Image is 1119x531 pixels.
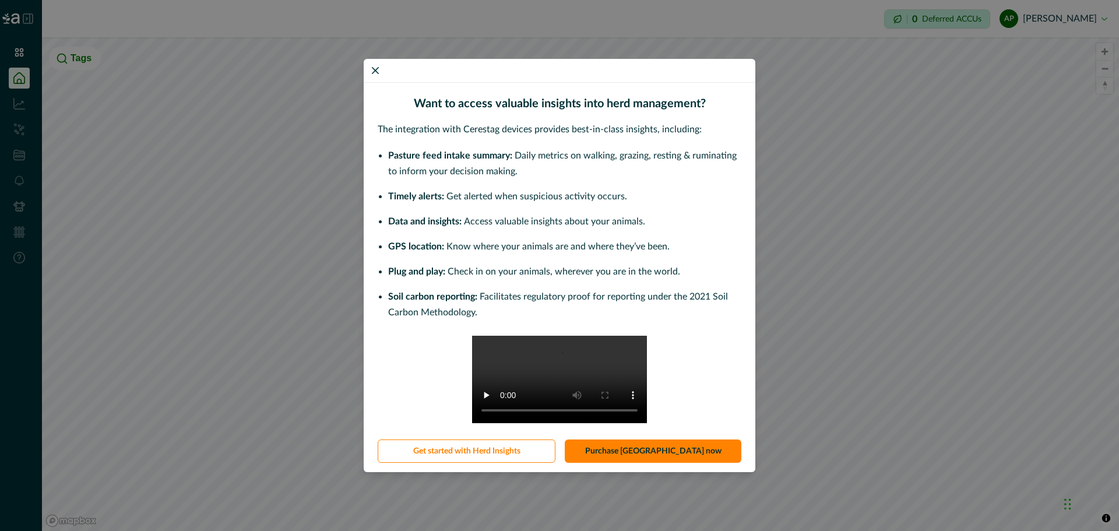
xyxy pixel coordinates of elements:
h2: Want to access valuable insights into herd management? [378,97,741,111]
span: Know where your animals are and where they’ve been. [446,242,670,251]
span: Data and insights: [388,217,462,226]
span: Access valuable insights about your animals. [464,217,645,226]
span: Soil carbon reporting: [388,292,477,301]
span: Pasture feed intake summary: [388,151,512,160]
button: Get started with Herd Insights [378,439,555,463]
span: GPS location: [388,242,444,251]
span: Get alerted when suspicious activity occurs. [446,192,627,201]
div: Drag [1064,487,1071,522]
span: Check in on your animals, wherever you are in the world. [448,267,680,276]
button: Close [366,61,385,80]
p: The integration with Cerestag devices provides best-in-class insights, including: [378,122,741,136]
iframe: Chat Widget [1061,475,1119,531]
a: Purchase [GEOGRAPHIC_DATA] now [565,439,741,463]
span: Daily metrics on walking, grazing, resting & ruminating to inform your decision making. [388,151,737,176]
span: Plug and play: [388,267,445,276]
span: Timely alerts: [388,192,444,201]
span: Facilitates regulatory proof for reporting under the 2021 Soil Carbon Methodology. [388,292,728,317]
